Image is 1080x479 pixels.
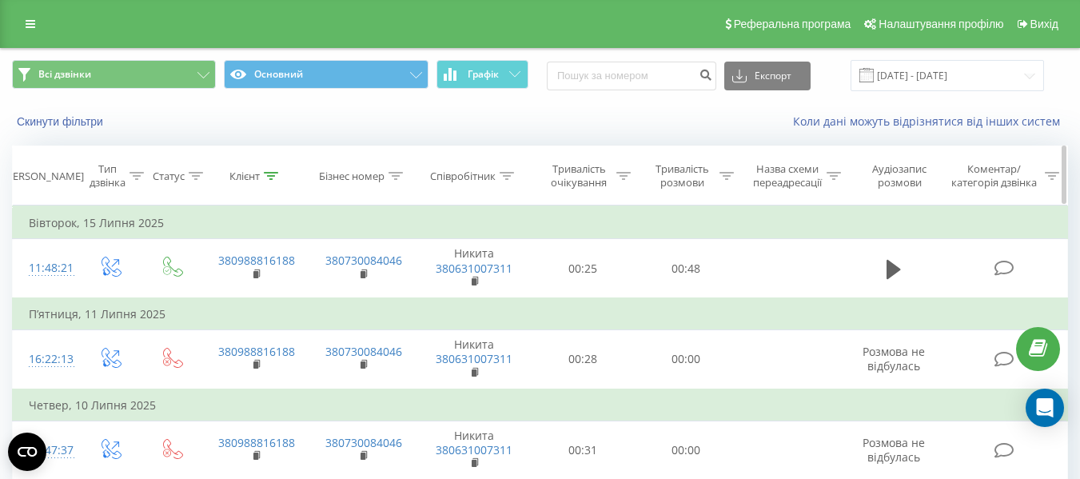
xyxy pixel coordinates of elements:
[319,170,385,183] div: Бізнес номер
[947,162,1041,190] div: Коментар/категорія дзвінка
[29,435,62,466] div: 15:47:37
[218,344,295,359] a: 380988816188
[436,351,512,366] a: 380631007311
[863,344,925,373] span: Розмова не відбулась
[29,253,62,284] div: 11:48:21
[325,344,402,359] a: 380730084046
[468,69,499,80] span: Графік
[229,170,260,183] div: Клієнт
[752,162,823,190] div: Назва схеми переадресації
[3,170,84,183] div: [PERSON_NAME]
[863,435,925,465] span: Розмова не відбулась
[8,433,46,471] button: Open CMP widget
[416,330,532,389] td: Никита
[38,68,91,81] span: Всі дзвінки
[12,114,111,129] button: Скинути фільтри
[1026,389,1064,427] div: Open Intercom Messenger
[436,442,512,457] a: 380631007311
[436,60,528,89] button: Графік
[12,60,216,89] button: Всі дзвінки
[325,435,402,450] a: 380730084046
[724,62,811,90] button: Експорт
[859,162,940,190] div: Аудіозапис розмови
[29,344,62,375] div: 16:22:13
[325,253,402,268] a: 380730084046
[546,162,612,190] div: Тривалість очікування
[532,330,635,389] td: 00:28
[13,389,1068,421] td: Четвер, 10 Липня 2025
[153,170,185,183] div: Статус
[416,239,532,298] td: Никита
[436,261,512,276] a: 380631007311
[879,18,1003,30] span: Налаштування профілю
[532,239,635,298] td: 00:25
[430,170,496,183] div: Співробітник
[649,162,715,190] div: Тривалість розмови
[13,298,1068,330] td: П’ятниця, 11 Липня 2025
[635,330,738,389] td: 00:00
[1030,18,1058,30] span: Вихід
[90,162,126,190] div: Тип дзвінка
[218,253,295,268] a: 380988816188
[224,60,428,89] button: Основний
[734,18,851,30] span: Реферальна програма
[635,239,738,298] td: 00:48
[793,114,1068,129] a: Коли дані можуть відрізнятися вiд інших систем
[547,62,716,90] input: Пошук за номером
[13,207,1068,239] td: Вівторок, 15 Липня 2025
[218,435,295,450] a: 380988816188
